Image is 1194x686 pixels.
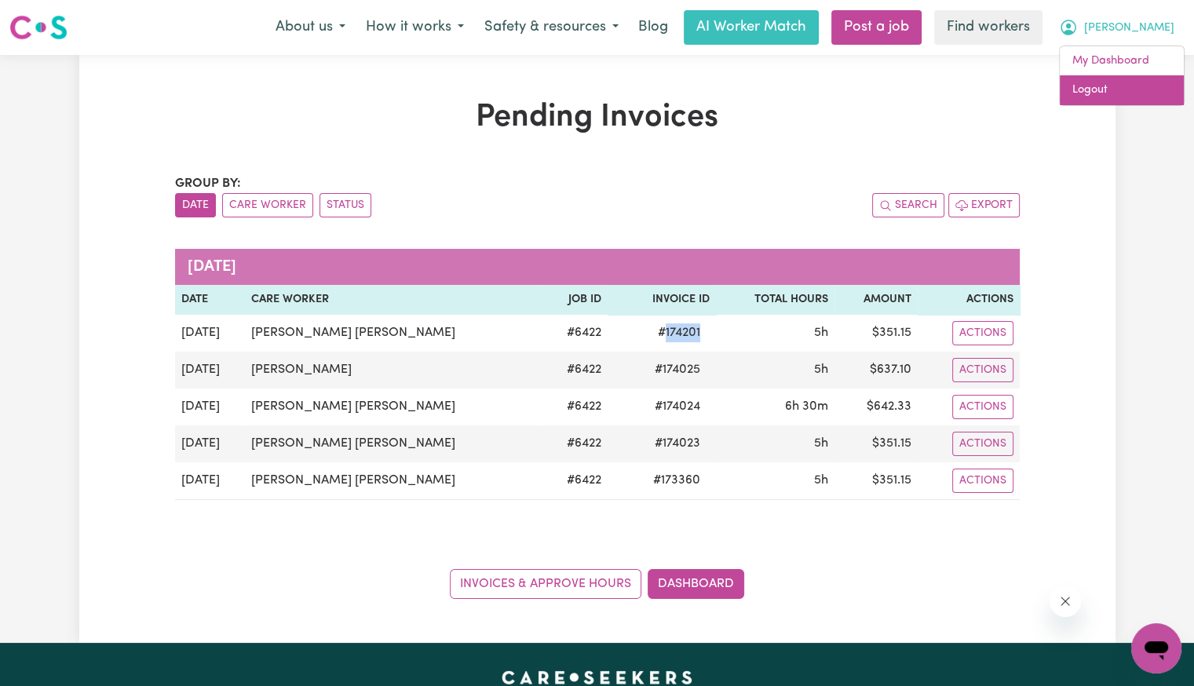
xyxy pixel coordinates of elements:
[952,469,1013,493] button: Actions
[265,11,356,44] button: About us
[1131,623,1181,673] iframe: Button to launch messaging window
[1084,20,1174,37] span: [PERSON_NAME]
[872,193,944,217] button: Search
[9,13,68,42] img: Careseekers logo
[543,285,608,315] th: Job ID
[831,10,922,45] a: Post a job
[645,397,710,416] span: # 174024
[648,323,710,342] span: # 174201
[952,321,1013,345] button: Actions
[645,434,710,453] span: # 174023
[1050,586,1081,617] iframe: Close message
[474,11,629,44] button: Safety & resources
[814,437,828,450] span: 5 hours
[834,352,918,389] td: $ 637.10
[629,10,677,45] a: Blog
[834,315,918,352] td: $ 351.15
[245,352,543,389] td: [PERSON_NAME]
[834,285,918,315] th: Amount
[175,285,245,315] th: Date
[716,285,834,315] th: Total Hours
[175,193,216,217] button: sort invoices by date
[175,462,245,500] td: [DATE]
[543,389,608,425] td: # 6422
[175,99,1020,137] h1: Pending Invoices
[934,10,1042,45] a: Find workers
[543,462,608,500] td: # 6422
[1060,46,1184,76] a: My Dashboard
[9,9,68,46] a: Careseekers logo
[543,425,608,462] td: # 6422
[952,395,1013,419] button: Actions
[9,11,95,24] span: Need any help?
[175,425,245,462] td: [DATE]
[1049,11,1185,44] button: My Account
[502,671,692,684] a: Careseekers home page
[245,285,543,315] th: Care Worker
[684,10,819,45] a: AI Worker Match
[175,352,245,389] td: [DATE]
[356,11,474,44] button: How it works
[245,389,543,425] td: [PERSON_NAME] [PERSON_NAME]
[543,352,608,389] td: # 6422
[608,285,716,315] th: Invoice ID
[814,474,828,487] span: 5 hours
[1059,46,1185,106] div: My Account
[543,315,608,352] td: # 6422
[175,315,245,352] td: [DATE]
[952,432,1013,456] button: Actions
[948,193,1020,217] button: Export
[918,285,1019,315] th: Actions
[645,360,710,379] span: # 174025
[245,425,543,462] td: [PERSON_NAME] [PERSON_NAME]
[834,462,918,500] td: $ 351.15
[834,389,918,425] td: $ 642.33
[785,400,828,413] span: 6 hours 30 minutes
[175,249,1020,285] caption: [DATE]
[245,462,543,500] td: [PERSON_NAME] [PERSON_NAME]
[245,315,543,352] td: [PERSON_NAME] [PERSON_NAME]
[648,569,744,599] a: Dashboard
[644,471,710,490] span: # 173360
[175,389,245,425] td: [DATE]
[450,569,641,599] a: Invoices & Approve Hours
[1060,75,1184,105] a: Logout
[834,425,918,462] td: $ 351.15
[319,193,371,217] button: sort invoices by paid status
[175,177,241,190] span: Group by:
[952,358,1013,382] button: Actions
[222,193,313,217] button: sort invoices by care worker
[814,327,828,339] span: 5 hours
[814,363,828,376] span: 5 hours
